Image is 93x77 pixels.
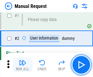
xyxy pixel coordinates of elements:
img: Undo [38,59,46,66]
div: User information [29,35,59,42]
button: Undo [32,58,52,72]
span: # 1 [15,13,19,18]
img: Support [73,4,78,9]
img: Skip [58,59,65,66]
div: Please copy data [28,17,57,22]
button: Skip [52,58,71,72]
button: Run All [13,58,32,72]
div: Run All [16,67,30,71]
img: Back [5,2,12,10]
span: # 2 [15,36,19,41]
img: Settings menu [81,2,88,10]
img: Run All [19,59,26,66]
div: Skip [58,67,66,71]
div: Manual Request [15,3,47,9]
div: Undo [38,67,47,71]
img: Main button [76,60,86,70]
div: dummy [22,35,75,42]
